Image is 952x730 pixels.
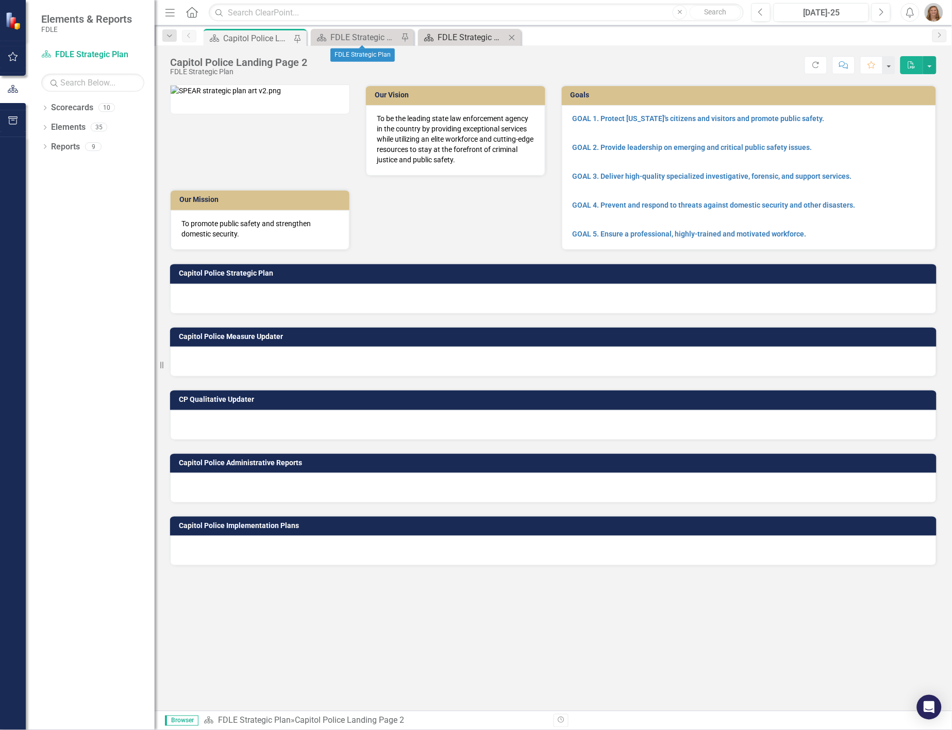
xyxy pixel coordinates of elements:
button: Search [690,5,741,20]
img: Adrianne Hovan [925,3,943,22]
div: FDLE Strategic Plan [438,31,506,44]
span: Elements & Reports [41,13,132,25]
a: Elements [51,122,86,133]
h3: Our Vision [375,91,540,99]
p: To be the leading state law enforcement agency in the country by providing exceptional services w... [377,113,534,165]
input: Search ClearPoint... [209,4,744,22]
span: Browser [165,716,198,726]
div: Capitol Police Landing Page 2 [170,57,307,68]
h3: Capitol Police Administrative Reports [179,459,931,467]
h3: Capitol Police Strategic Plan [179,269,931,277]
div: 35 [91,123,107,132]
img: SPEAR strategic plan art v2.png [171,86,281,96]
a: FDLE Strategic Plan [421,31,506,44]
a: GOAL 3. Deliver high-quality specialized investigative, forensic, and support services. [573,172,852,180]
h3: CP Qualitative Updater [179,396,931,403]
div: Open Intercom Messenger [917,695,942,720]
input: Search Below... [41,74,144,92]
small: FDLE [41,25,132,33]
h3: Our Mission [179,196,344,203]
h3: Goals [571,91,931,99]
a: FDLE Strategic Plan [41,49,144,61]
a: Reports [51,141,80,153]
div: FDLE Strategic Plan [330,31,398,44]
h3: Capitol Police Implementation Plans [179,522,931,530]
a: FDLE Strategic Plan [218,716,291,725]
div: FDLE Strategic Plan [330,48,395,62]
a: Scorecards [51,102,93,114]
a: GOAL 1. Protect [US_STATE]'s citizens and visitors and promote public safety. [573,114,825,123]
div: FDLE Strategic Plan [170,68,307,76]
h3: Capitol Police Measure Updater [179,333,931,341]
div: Capitol Police Landing Page 2 [223,32,291,45]
a: FDLE Strategic Plan [313,31,398,44]
img: ClearPoint Strategy [5,12,23,30]
button: [DATE]-25 [774,3,869,22]
div: Capitol Police Landing Page 2 [295,716,404,725]
span: Search [705,8,727,16]
a: GOAL 4. Prevent and respond to threats against domestic security and other disasters. [573,201,856,209]
div: 10 [98,104,115,112]
a: GOAL 2. Provide leadership on emerging and critical public safety issues. [573,143,812,151]
div: 9 [85,142,102,151]
div: » [204,715,546,727]
a: GOAL 5. Ensure a professional, highly-trained and motivated workforce. [573,230,807,238]
p: To promote public safety and strengthen domestic security. [181,218,339,239]
div: [DATE]-25 [777,7,865,19]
